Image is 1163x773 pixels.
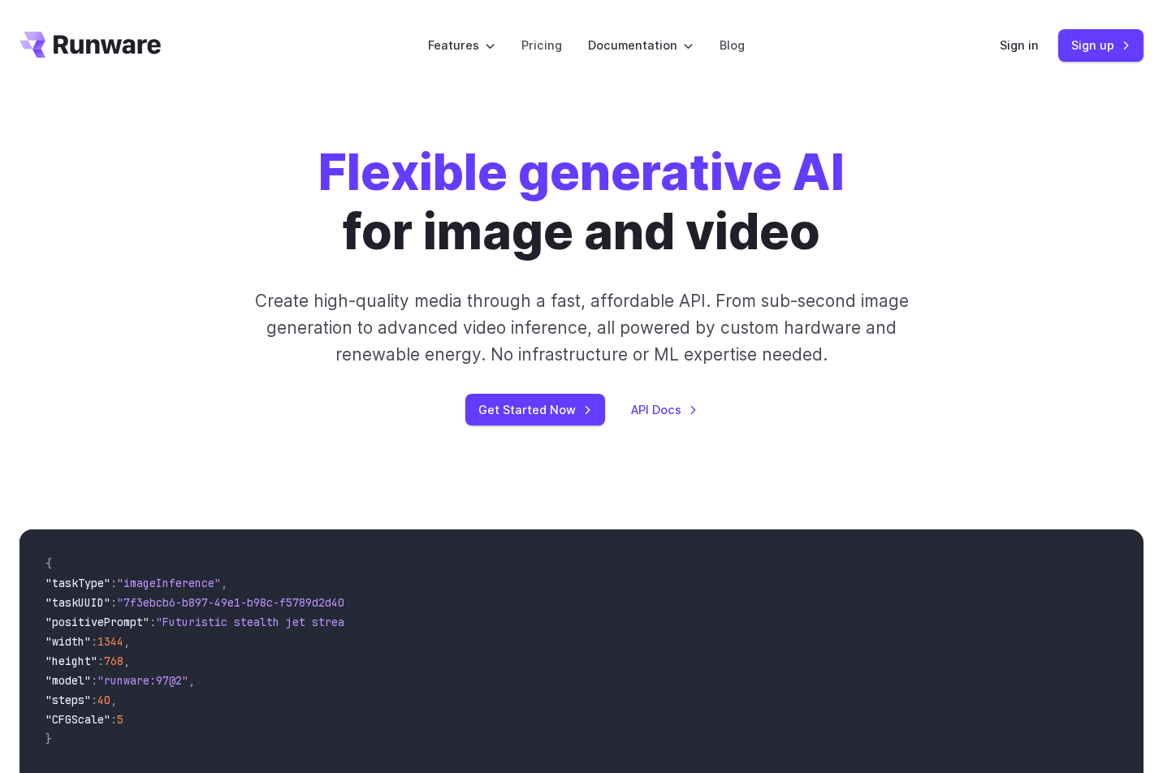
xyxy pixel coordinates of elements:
[156,615,747,629] span: "Futuristic stealth jet streaking through a neon-lit cityscape with glowing purple exhaust"
[318,143,845,261] h1: for image and video
[123,654,130,668] span: ,
[465,394,605,425] a: Get Started Now
[123,634,130,649] span: ,
[45,634,91,649] span: "width"
[45,576,110,590] span: "taskType"
[188,673,195,688] span: ,
[45,673,91,688] span: "model"
[117,576,221,590] span: "imageInference"
[45,712,110,727] span: "CFGScale"
[110,693,117,707] span: ,
[19,32,161,58] a: Go to /
[110,576,117,590] span: :
[110,595,117,610] span: :
[117,712,123,727] span: 5
[45,732,52,746] span: }
[45,595,110,610] span: "taskUUID"
[45,556,52,571] span: {
[149,615,156,629] span: :
[97,654,104,668] span: :
[222,287,941,369] p: Create high-quality media through a fast, affordable API. From sub-second image generation to adv...
[1058,29,1144,61] a: Sign up
[1000,36,1039,54] a: Sign in
[221,576,227,590] span: ,
[97,673,188,688] span: "runware:97@2"
[720,36,745,54] a: Blog
[91,634,97,649] span: :
[428,36,495,54] label: Features
[318,142,845,202] strong: Flexible generative AI
[117,595,364,610] span: "7f3ebcb6-b897-49e1-b98c-f5789d2d40d7"
[97,634,123,649] span: 1344
[110,712,117,727] span: :
[91,673,97,688] span: :
[521,36,562,54] a: Pricing
[588,36,694,54] label: Documentation
[91,693,97,707] span: :
[45,654,97,668] span: "height"
[97,693,110,707] span: 40
[45,615,149,629] span: "positivePrompt"
[104,654,123,668] span: 768
[631,400,698,419] a: API Docs
[45,693,91,707] span: "steps"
